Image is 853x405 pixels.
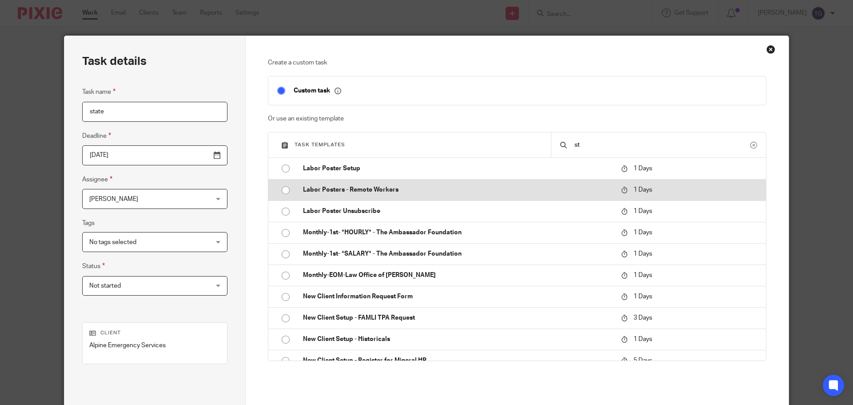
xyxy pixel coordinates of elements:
p: New Client Setup - Register for Mineral HR [303,356,612,365]
p: Monthly-1st- *SALARY* - The Ambassador Foundation [303,249,612,258]
p: Custom task [294,87,341,95]
input: Pick a date [82,145,227,165]
span: 1 Days [634,208,652,214]
span: 1 Days [634,165,652,172]
p: New Client Setup - FAMLI TPA Request [303,313,612,322]
p: Alpine Emergency Services [89,341,220,350]
span: [PERSON_NAME] [89,196,138,202]
p: Create a custom task [268,58,767,67]
span: No tags selected [89,239,136,245]
p: Monthly-1st- *HOURLY* - The Ambassador Foundation [303,228,612,237]
label: Task name [82,87,116,97]
span: 3 Days [634,315,652,321]
span: 1 Days [634,293,652,300]
p: Labor Poster Setup [303,164,612,173]
span: 5 Days [634,357,652,364]
label: Deadline [82,131,111,141]
label: Status [82,261,105,271]
span: 1 Days [634,187,652,193]
p: Labor Posters - Remote Workers [303,185,612,194]
p: Labor Poster Unsubscribe [303,207,612,216]
p: Client [89,329,220,337]
p: Monthly-EOM-Law Office of [PERSON_NAME] [303,271,612,280]
span: 1 Days [634,229,652,236]
span: Not started [89,283,121,289]
label: Tags [82,219,95,228]
h2: Task details [82,54,147,69]
label: Assignee [82,174,112,184]
p: New Client Information Request Form [303,292,612,301]
span: 1 Days [634,336,652,342]
input: Task name [82,102,227,122]
span: 1 Days [634,272,652,278]
input: Search... [574,140,750,150]
span: 1 Days [634,251,652,257]
span: Task templates [295,142,345,147]
p: Or use an existing template [268,114,767,123]
div: Close this dialog window [766,45,775,54]
p: New Client Setup - Historicals [303,335,612,344]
